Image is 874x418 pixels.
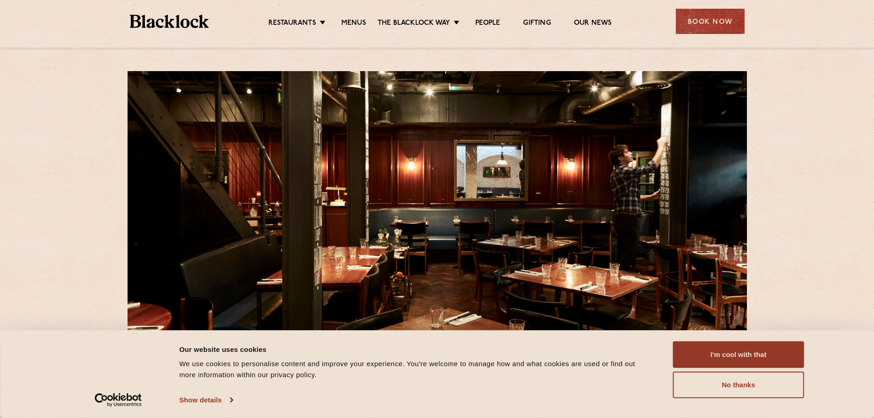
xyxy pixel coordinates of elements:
[673,372,804,398] button: No thanks
[341,19,366,29] a: Menus
[179,393,233,407] a: Show details
[378,19,450,29] a: The Blacklock Way
[268,19,316,29] a: Restaurants
[130,15,209,28] img: BL_Textured_Logo-footer-cropped.svg
[179,358,652,380] div: We use cookies to personalise content and improve your experience. You're welcome to manage how a...
[78,393,158,407] a: Usercentrics Cookiebot - opens in a new window
[676,9,745,34] div: Book Now
[179,344,652,355] div: Our website uses cookies
[574,19,612,29] a: Our News
[523,19,551,29] a: Gifting
[673,341,804,368] button: I'm cool with that
[475,19,500,29] a: People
